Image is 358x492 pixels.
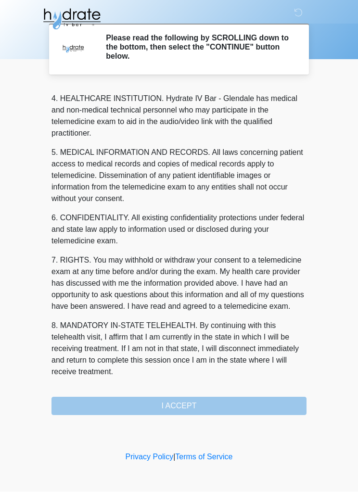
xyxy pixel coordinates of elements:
[126,453,174,461] a: Privacy Policy
[59,34,88,63] img: Agent Avatar
[106,34,292,62] h2: Please read the following by SCROLLING down to the bottom, then select the "CONTINUE" button below.
[51,147,307,205] p: 5. MEDICAL INFORMATION AND RECORDS. All laws concerning patient access to medical records and cop...
[51,255,307,313] p: 7. RIGHTS. You may withhold or withdraw your consent to a telemedicine exam at any time before an...
[175,453,232,461] a: Terms of Service
[42,7,102,31] img: Hydrate IV Bar - Glendale Logo
[51,320,307,378] p: 8. MANDATORY IN-STATE TELEHEALTH. By continuing with this telehealth visit, I affirm that I am cu...
[51,93,307,139] p: 4. HEALTHCARE INSTITUTION. Hydrate IV Bar - Glendale has medical and non-medical technical person...
[51,213,307,247] p: 6. CONFIDENTIALITY. All existing confidentiality protections under federal and state law apply to...
[173,453,175,461] a: |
